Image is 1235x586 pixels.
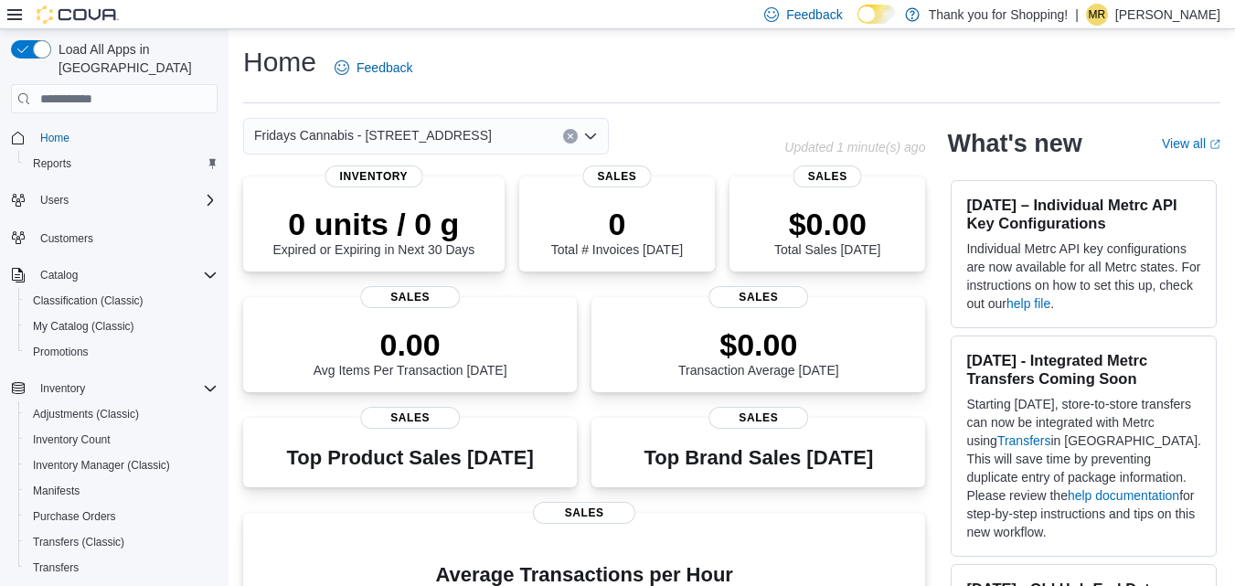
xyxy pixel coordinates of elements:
[40,131,69,145] span: Home
[18,288,225,314] button: Classification (Classic)
[33,458,170,473] span: Inventory Manager (Classic)
[33,560,79,575] span: Transfers
[243,44,316,80] h1: Home
[26,153,218,175] span: Reports
[314,326,507,378] div: Avg Items Per Transaction [DATE]
[26,341,96,363] a: Promotions
[551,206,683,242] p: 0
[26,315,218,337] span: My Catalog (Classic)
[678,326,839,363] p: $0.00
[26,403,146,425] a: Adjustments (Classic)
[1068,488,1179,503] a: help documentation
[857,24,858,25] span: Dark Mode
[793,165,862,187] span: Sales
[327,49,420,86] a: Feedback
[33,228,101,250] a: Customers
[678,326,839,378] div: Transaction Average [DATE]
[18,504,225,529] button: Purchase Orders
[33,319,134,334] span: My Catalog (Classic)
[966,196,1201,232] h3: [DATE] – Individual Metrc API Key Configurations
[33,535,124,549] span: Transfers (Classic)
[18,529,225,555] button: Transfers (Classic)
[18,555,225,581] button: Transfers
[1075,4,1079,26] p: |
[26,531,132,553] a: Transfers (Classic)
[18,151,225,176] button: Reports
[26,480,87,502] a: Manifests
[774,206,880,242] p: $0.00
[1115,4,1220,26] p: [PERSON_NAME]
[1086,4,1108,26] div: Michael Rosario
[357,59,412,77] span: Feedback
[18,478,225,504] button: Manifests
[33,264,85,286] button: Catalog
[644,447,873,469] h3: Top Brand Sales [DATE]
[33,407,139,421] span: Adjustments (Classic)
[33,345,89,359] span: Promotions
[360,286,461,308] span: Sales
[563,129,578,144] button: Clear input
[26,153,79,175] a: Reports
[258,564,910,586] h4: Average Transactions per Hour
[26,429,218,451] span: Inventory Count
[26,557,86,579] a: Transfers
[26,315,142,337] a: My Catalog (Classic)
[33,484,80,498] span: Manifests
[26,290,151,312] a: Classification (Classic)
[33,189,76,211] button: Users
[774,206,880,257] div: Total Sales [DATE]
[583,129,598,144] button: Open list of options
[33,378,218,400] span: Inventory
[26,557,218,579] span: Transfers
[33,189,218,211] span: Users
[26,531,218,553] span: Transfers (Classic)
[26,454,218,476] span: Inventory Manager (Classic)
[1209,139,1220,150] svg: External link
[33,293,144,308] span: Classification (Classic)
[40,381,85,396] span: Inventory
[533,502,635,524] span: Sales
[40,231,93,246] span: Customers
[966,240,1201,313] p: Individual Metrc API key configurations are now available for all Metrc states. For instructions ...
[857,5,896,24] input: Dark Mode
[33,432,111,447] span: Inventory Count
[360,407,461,429] span: Sales
[18,453,225,478] button: Inventory Manager (Classic)
[37,5,119,24] img: Cova
[254,124,492,146] span: Fridays Cannabis - [STREET_ADDRESS]
[786,5,842,24] span: Feedback
[708,286,809,308] span: Sales
[708,407,809,429] span: Sales
[551,206,683,257] div: Total # Invoices [DATE]
[26,403,218,425] span: Adjustments (Classic)
[40,193,69,208] span: Users
[26,454,177,476] a: Inventory Manager (Classic)
[947,129,1081,158] h2: What's new
[18,401,225,427] button: Adjustments (Classic)
[4,376,225,401] button: Inventory
[18,427,225,453] button: Inventory Count
[4,187,225,213] button: Users
[33,378,92,400] button: Inventory
[272,206,474,257] div: Expired or Expiring in Next 30 Days
[929,4,1069,26] p: Thank you for Shopping!
[26,480,218,502] span: Manifests
[1089,4,1106,26] span: MR
[26,506,123,527] a: Purchase Orders
[4,262,225,288] button: Catalog
[966,395,1201,541] p: Starting [DATE], store-to-store transfers can now be integrated with Metrc using in [GEOGRAPHIC_D...
[582,165,651,187] span: Sales
[966,351,1201,388] h3: [DATE] - Integrated Metrc Transfers Coming Soon
[26,506,218,527] span: Purchase Orders
[272,206,474,242] p: 0 units / 0 g
[4,224,225,250] button: Customers
[325,165,423,187] span: Inventory
[1162,136,1220,151] a: View allExternal link
[784,140,925,154] p: Updated 1 minute(s) ago
[286,447,533,469] h3: Top Product Sales [DATE]
[4,124,225,151] button: Home
[33,126,218,149] span: Home
[26,429,118,451] a: Inventory Count
[997,433,1051,448] a: Transfers
[18,339,225,365] button: Promotions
